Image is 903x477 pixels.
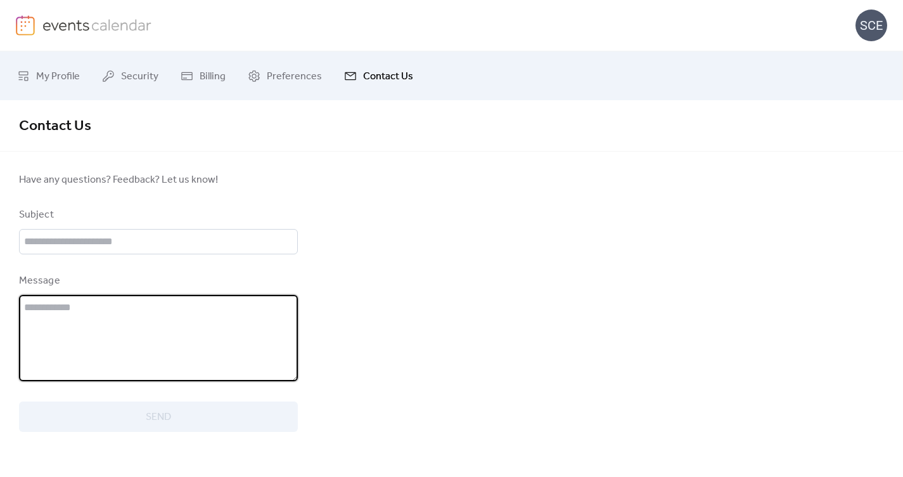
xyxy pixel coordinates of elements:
[42,15,152,34] img: logo-type
[171,56,235,95] a: Billing
[335,56,423,95] a: Contact Us
[121,67,158,86] span: Security
[19,173,298,188] span: Have any questions? Feedback? Let us know!
[93,56,168,95] a: Security
[19,207,295,223] div: Subject
[200,67,226,86] span: Billing
[19,273,295,289] div: Message
[855,10,887,41] div: SCE
[267,67,322,86] span: Preferences
[238,56,331,95] a: Preferences
[16,15,35,36] img: logo
[36,67,80,86] span: My Profile
[19,112,91,140] span: Contact Us
[8,56,89,95] a: My Profile
[363,67,413,86] span: Contact Us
